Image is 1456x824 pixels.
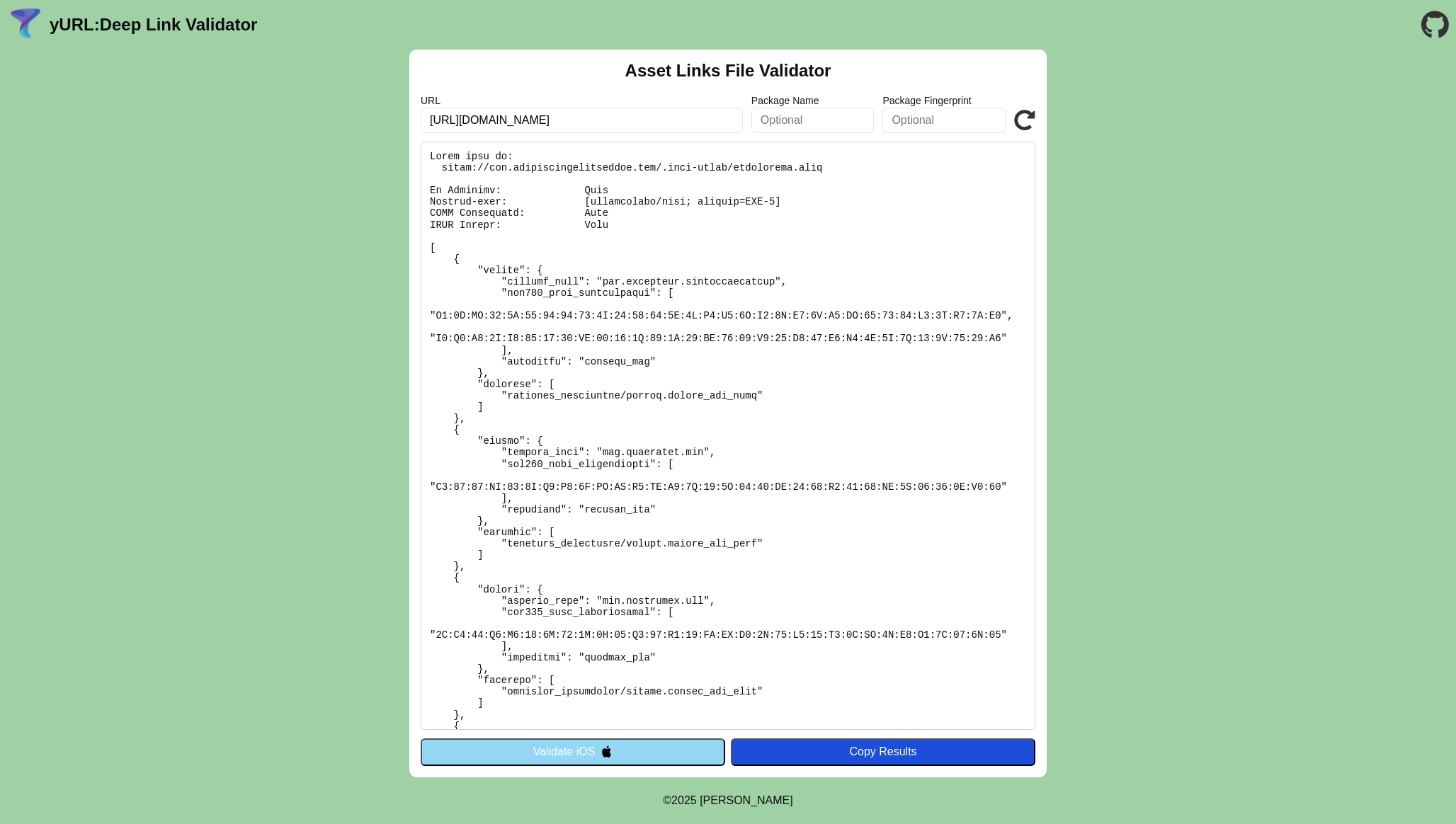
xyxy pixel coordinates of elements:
input: Optional [882,108,1006,133]
footer: © [663,777,792,824]
div: Copy Results [738,745,1028,758]
span: 2025 [671,794,697,806]
a: Michael Ibragimchayev's Personal Site [700,794,793,806]
label: Package Fingerprint [882,95,1006,106]
img: yURL Logo [7,6,44,43]
input: Optional [751,108,875,133]
label: URL [421,95,743,106]
pre: Lorem ipsu do: sitam://con.adipiscingelitseddoe.tem/.inci-utlab/etdolorema.aliq En Adminimv: Quis... [421,142,1035,730]
button: Copy Results [731,738,1035,765]
button: Validate iOS [421,738,725,765]
h2: Asset Links File Validator [625,61,831,81]
label: Package Name [751,95,875,106]
input: Required [421,108,743,133]
img: appleIcon.svg [601,745,613,757]
a: yURL:Deep Link Validator [50,15,257,35]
